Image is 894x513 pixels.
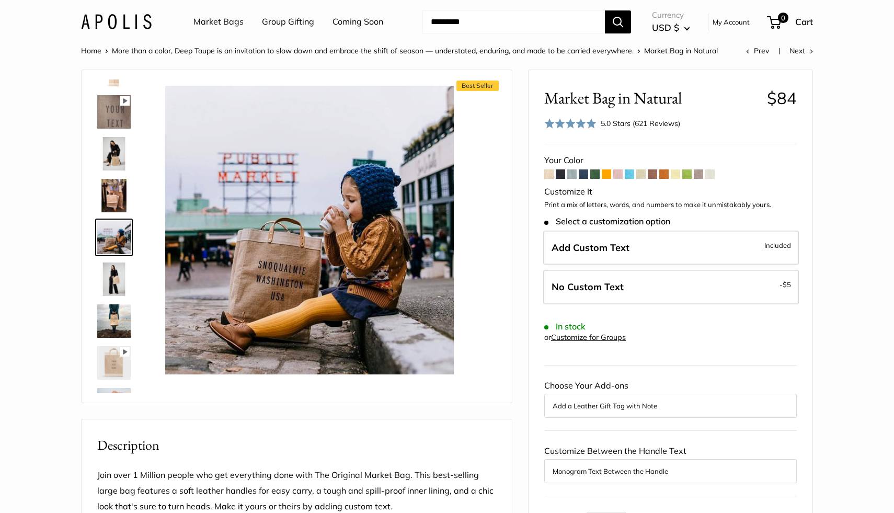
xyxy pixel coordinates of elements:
a: Market Bag in Natural [95,219,133,256]
span: In stock [544,322,586,332]
h2: Description [97,435,496,455]
a: Prev [746,46,769,55]
a: Market Bag in Natural [95,386,133,424]
span: Select a customization option [544,216,670,226]
span: Currency [652,8,690,22]
span: USD $ [652,22,679,33]
a: My Account [713,16,750,28]
a: Market Bag in Natural [95,93,133,131]
button: Monogram Text Between the Handle [553,465,788,477]
a: Customize for Groups [551,333,626,342]
p: Print a mix of letters, words, and numbers to make it unmistakably yours. [544,200,797,210]
div: or [544,330,626,345]
nav: Breadcrumb [81,44,718,58]
span: - [780,278,791,291]
a: Home [81,46,101,55]
span: Best Seller [456,81,499,91]
a: Market Bag in Natural [95,177,133,214]
span: $84 [767,88,797,108]
div: Customize It [544,184,797,200]
span: $5 [783,280,791,289]
button: Search [605,10,631,33]
a: Market Bag in Natural [95,135,133,173]
img: Market Bag in Natural [97,137,131,170]
span: Included [764,239,791,252]
a: Coming Soon [333,14,383,30]
span: Add Custom Text [552,242,629,254]
span: Cart [795,16,813,27]
div: 5.0 Stars (621 Reviews) [544,116,680,131]
a: Next [789,46,813,55]
a: Market Bag in Natural [95,260,133,298]
div: 5.0 Stars (621 Reviews) [601,118,680,129]
span: Market Bag in Natural [644,46,718,55]
div: Your Color [544,153,797,168]
img: Market Bag in Natural [97,304,131,338]
img: Market Bag in Natural [97,95,131,129]
img: Market Bag in Natural [97,388,131,421]
button: USD $ [652,19,690,36]
img: Apolis [81,14,152,29]
img: Market Bag in Natural [97,221,131,254]
span: Market Bag in Natural [544,88,759,108]
div: Choose Your Add-ons [544,378,797,418]
img: Market Bag in Natural [97,263,131,296]
button: Add a Leather Gift Tag with Note [553,400,788,412]
a: More than a color, Deep Taupe is an invitation to slow down and embrace the shift of season — und... [112,46,634,55]
img: Market Bag in Natural [97,179,131,212]
div: Customize Between the Handle Text [544,443,797,483]
label: Add Custom Text [543,231,799,265]
a: 0 Cart [768,14,813,30]
a: Market Bag in Natural [95,302,133,340]
a: Market Bags [193,14,244,30]
span: No Custom Text [552,281,624,293]
img: Market Bag in Natural [97,346,131,380]
input: Search... [422,10,605,33]
a: Group Gifting [262,14,314,30]
label: Leave Blank [543,270,799,304]
img: Market Bag in Natural [165,86,454,374]
span: 0 [778,13,788,23]
a: Market Bag in Natural [95,344,133,382]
